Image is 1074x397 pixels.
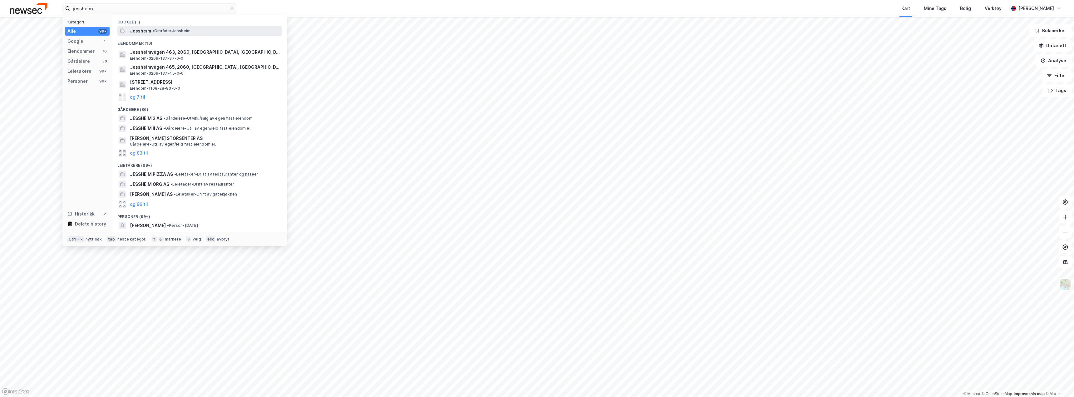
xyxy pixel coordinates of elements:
div: avbryt [217,237,229,242]
button: og 83 til [130,149,148,157]
a: OpenStreetMap [982,392,1012,396]
span: Person • [DATE] [167,223,198,228]
div: markere [165,237,181,242]
div: Kategori [67,20,110,24]
span: Eiendom • 1108-28-83-0-0 [130,86,180,91]
div: Alle [67,27,76,35]
span: Leietaker • Drift av gatekjøkken [174,192,237,197]
iframe: Chat Widget [1043,367,1074,397]
span: • [174,172,176,176]
span: Leietaker • Drift av restauranter og kafeer [174,172,258,177]
div: Bolig [960,5,971,12]
div: 99+ [98,69,107,74]
span: JESSHEIM 2 AS [130,115,162,122]
div: 99+ [98,79,107,84]
span: Jessheimvegen 465, 2060, [GEOGRAPHIC_DATA], [GEOGRAPHIC_DATA] [130,63,280,71]
span: Jessheim [130,27,151,35]
div: Kontrollprogram for chat [1043,367,1074,397]
span: • [163,126,165,131]
span: Gårdeiere • Utl. av egen/leid fast eiendom el. [130,142,216,147]
a: Mapbox [963,392,981,396]
img: newsec-logo.f6e21ccffca1b3a03d2d.png [10,3,47,14]
span: [PERSON_NAME] STORSENTER AS [130,135,280,142]
div: 10 [102,49,107,54]
span: [PERSON_NAME] [130,222,166,229]
span: Område • Jessheim [152,28,190,33]
div: Personer (99+) [112,209,287,221]
div: Verktøy [985,5,1002,12]
div: 86 [102,59,107,64]
button: Bokmerker [1029,24,1072,37]
div: 2 [102,211,107,216]
div: [PERSON_NAME] [1018,5,1054,12]
div: nytt søk [86,237,102,242]
button: Filter [1042,69,1072,82]
button: Datasett [1033,39,1072,52]
span: Gårdeiere • Utl. av egen/leid fast eiendom el. [163,126,251,131]
div: 1 [102,39,107,44]
a: Improve this map [1014,392,1045,396]
span: Eiendom • 3209-137-45-0-0 [130,71,184,76]
span: [STREET_ADDRESS] [130,78,280,86]
div: Eiendommer [67,47,95,55]
span: • [170,182,172,186]
span: JESSHEIM II AS [130,125,162,132]
div: neste kategori [117,237,147,242]
div: esc [206,236,216,242]
span: • [152,28,154,33]
div: tab [107,236,116,242]
div: Gårdeiere [67,57,90,65]
a: Mapbox homepage [2,388,29,395]
div: Google (1) [112,15,287,26]
div: Kart [901,5,910,12]
input: Søk på adresse, matrikkel, gårdeiere, leietakere eller personer [70,4,229,13]
div: Gårdeiere (86) [112,102,287,113]
button: og 7 til [130,93,145,101]
div: Leietakere (99+) [112,158,287,169]
div: Delete history [75,220,106,228]
span: • [167,223,169,228]
button: og 96 til [130,201,148,208]
span: Gårdeiere • Utvikl./salg av egen fast eiendom [164,116,253,121]
div: Eiendommer (10) [112,36,287,47]
span: • [174,192,176,196]
span: • [164,116,165,121]
div: Leietakere [67,67,91,75]
div: Mine Tags [924,5,946,12]
span: Leietaker • Drift av restauranter [170,182,234,187]
img: Z [1059,279,1071,290]
span: Eiendom • 3209-137-37-0-0 [130,56,184,61]
div: velg [193,237,201,242]
div: Personer [67,77,88,85]
span: JESSHEIM PIZZA AS [130,171,173,178]
span: Jessheimvegen 463, 2060, [GEOGRAPHIC_DATA], [GEOGRAPHIC_DATA] [130,48,280,56]
button: Analyse [1035,54,1072,67]
span: [PERSON_NAME] AS [130,191,173,198]
div: 99+ [98,29,107,34]
div: Google [67,37,83,45]
div: Historikk [67,210,95,218]
div: Ctrl + k [67,236,84,242]
button: Tags [1042,84,1072,97]
span: JESSHEIM ORG AS [130,181,169,188]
